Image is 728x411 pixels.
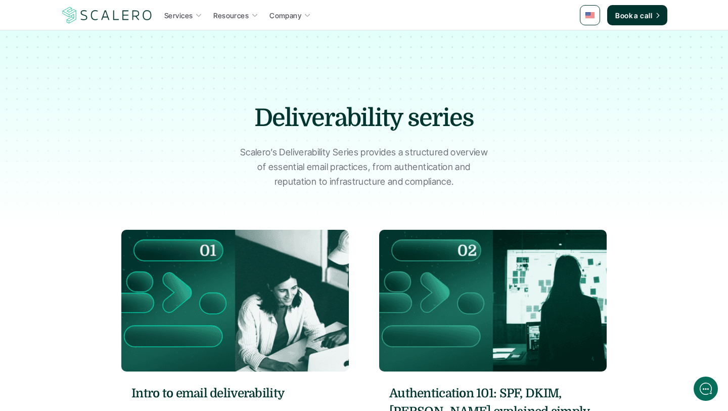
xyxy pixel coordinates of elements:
[694,377,718,401] iframe: gist-messenger-bubble-iframe
[65,140,121,148] span: New conversation
[61,6,154,24] a: Scalero company logo
[213,10,249,21] p: Resources
[61,6,154,25] img: Scalero company logo
[607,5,667,25] a: Book a call
[84,346,128,352] span: We run on Gist
[15,49,187,65] h1: Hi! Welcome to Scalero.
[187,101,541,135] h1: Deliverability series
[15,67,187,116] h2: Let us know if we can help with lifecycle marketing.
[131,384,339,402] a: Intro to email deliverability
[238,145,490,189] p: Scalero’s Deliverability Series provides a structured overview of essential email practices, from...
[269,10,301,21] p: Company
[615,10,652,21] p: Book a call
[164,10,193,21] p: Services
[16,134,187,154] button: New conversation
